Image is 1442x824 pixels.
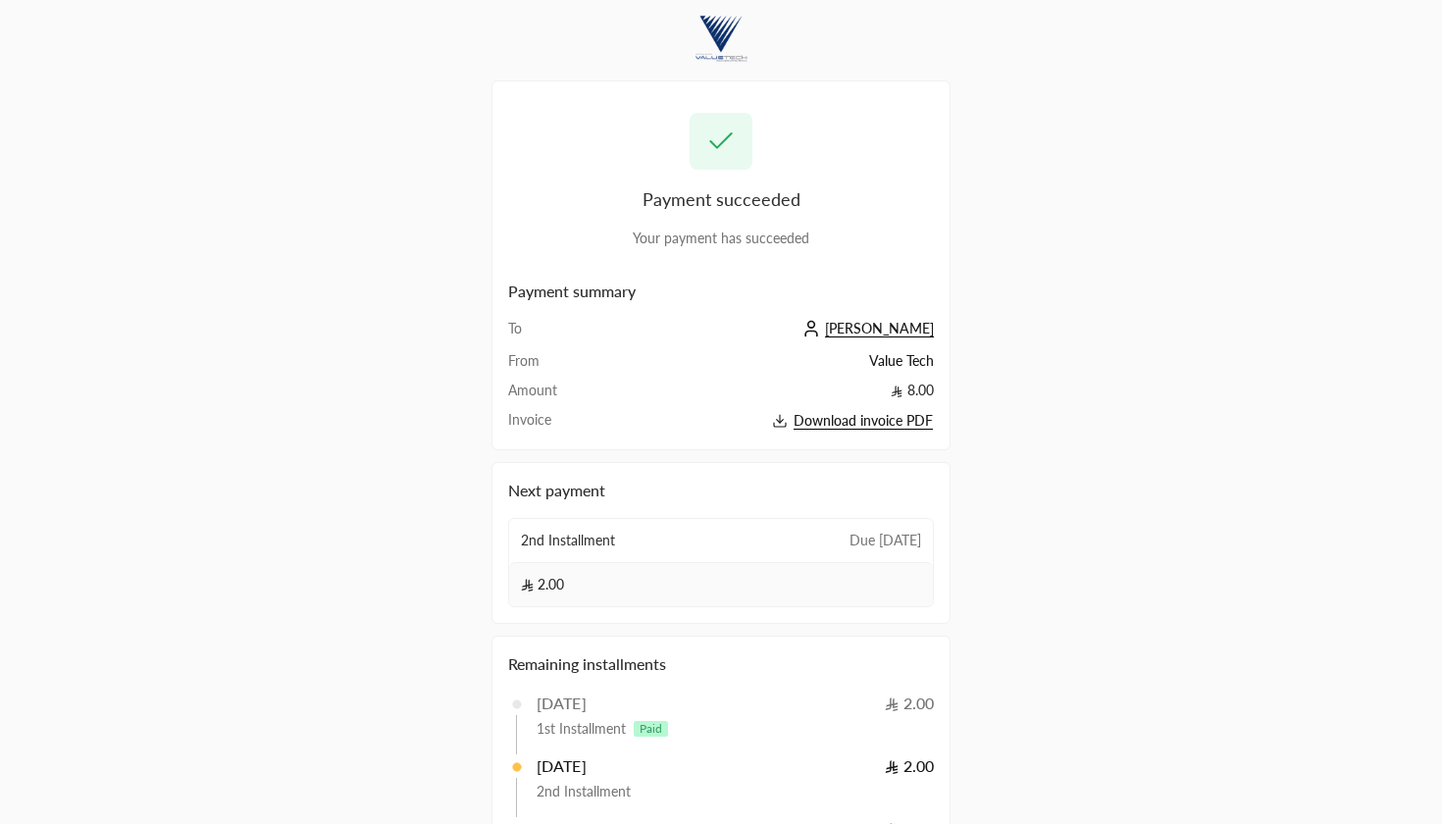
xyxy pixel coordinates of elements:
[537,692,587,715] div: [DATE]
[508,185,934,213] div: Payment succeeded
[508,319,604,351] td: To
[634,721,668,737] span: Paid
[604,381,934,410] td: 8.00
[825,320,934,337] span: [PERSON_NAME]
[850,531,921,550] span: Due [DATE]
[508,479,934,502] div: Next payment
[508,410,604,433] td: Invoice
[604,351,934,381] td: Value Tech
[508,381,604,410] td: Amount
[521,531,615,550] span: 2nd Installment
[521,575,564,594] span: 2.00
[604,410,934,433] button: Download invoice PDF
[508,229,934,248] div: Your payment has succeeded
[508,280,934,303] h2: Payment summary
[885,756,934,775] span: 2.00
[508,351,604,381] td: From
[695,12,747,65] img: Company Logo
[537,719,626,739] span: 1st Installment
[794,412,933,430] span: Download invoice PDF
[537,782,631,801] span: 2nd Installment
[508,652,934,676] div: Remaining installments
[885,694,934,712] span: 2.00
[537,754,587,778] div: [DATE]
[798,320,934,336] a: [PERSON_NAME]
